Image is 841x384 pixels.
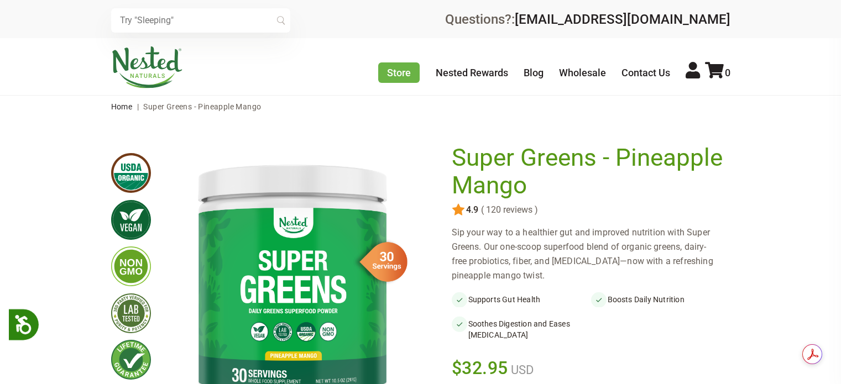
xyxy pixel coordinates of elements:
img: star.svg [452,203,465,217]
img: vegan [111,200,151,240]
img: usdaorganic [111,153,151,193]
a: Contact Us [621,67,670,78]
a: Blog [524,67,544,78]
span: USD [508,363,534,377]
span: ( 120 reviews ) [478,205,538,215]
img: sg-servings-30.png [352,238,408,286]
span: Super Greens - Pineapple Mango [143,102,261,111]
img: thirdpartytested [111,293,151,333]
div: Questions?: [445,13,730,26]
a: Nested Rewards [436,67,508,78]
div: Sip your way to a healthier gut and improved nutrition with Super Greens. Our one-scoop superfood... [452,225,730,283]
img: lifetimeguarantee [111,340,151,380]
h1: Super Greens - Pineapple Mango [452,144,725,199]
a: Store [378,62,420,83]
span: 0 [725,67,730,78]
span: | [134,102,142,111]
li: Supports Gut Health [452,292,591,307]
input: Try "Sleeping" [111,8,290,33]
li: Boosts Daily Nutrition [591,292,730,307]
img: Nested Naturals [111,46,183,88]
a: Wholesale [559,67,606,78]
span: 4.9 [465,205,478,215]
span: $32.95 [452,356,509,380]
a: Home [111,102,133,111]
a: 0 [705,67,730,78]
nav: breadcrumbs [111,96,730,118]
a: [EMAIL_ADDRESS][DOMAIN_NAME] [515,12,730,27]
img: gmofree [111,246,151,286]
li: Soothes Digestion and Eases [MEDICAL_DATA] [452,316,591,343]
